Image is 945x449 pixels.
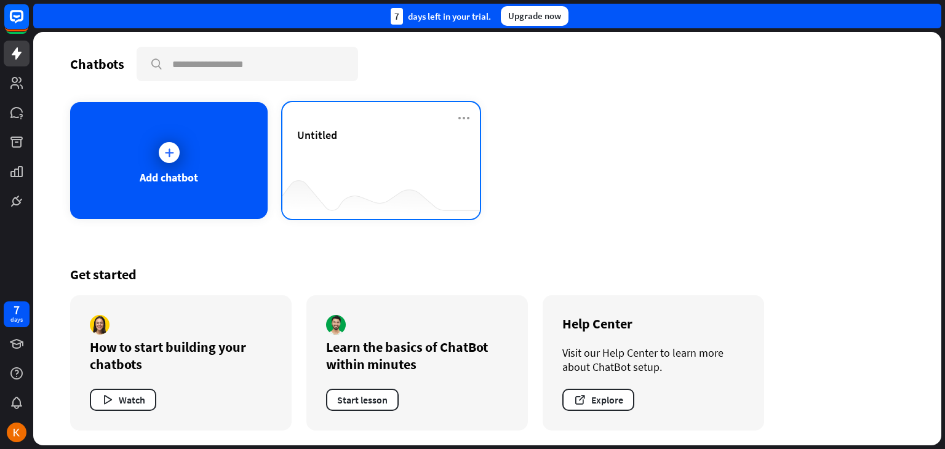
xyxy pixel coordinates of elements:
[297,128,337,142] span: Untitled
[391,8,491,25] div: days left in your trial.
[4,301,30,327] a: 7 days
[140,170,198,185] div: Add chatbot
[501,6,568,26] div: Upgrade now
[14,304,20,316] div: 7
[326,389,399,411] button: Start lesson
[562,346,744,374] div: Visit our Help Center to learn more about ChatBot setup.
[70,55,124,73] div: Chatbots
[326,338,508,373] div: Learn the basics of ChatBot within minutes
[90,389,156,411] button: Watch
[70,266,904,283] div: Get started
[90,315,110,335] img: author
[326,315,346,335] img: author
[391,8,403,25] div: 7
[10,316,23,324] div: days
[10,5,47,42] button: Open LiveChat chat widget
[562,389,634,411] button: Explore
[90,338,272,373] div: How to start building your chatbots
[562,315,744,332] div: Help Center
